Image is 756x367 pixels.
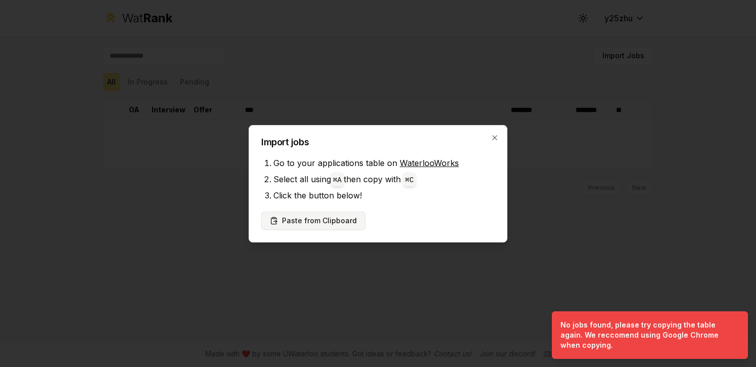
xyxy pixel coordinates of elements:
code: ⌘ C [405,176,414,184]
li: Select all using then copy with [273,171,495,187]
a: WaterlooWorks [400,158,459,168]
li: Click the button below! [273,187,495,203]
button: Paste from Clipboard [261,212,365,230]
li: Go to your applications table on [273,155,495,171]
code: ⌘ A [333,176,342,184]
div: No jobs found, please try copying the table again. We reccomend using Google Chrome when copying. [560,320,735,350]
h2: Import jobs [261,138,495,147]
